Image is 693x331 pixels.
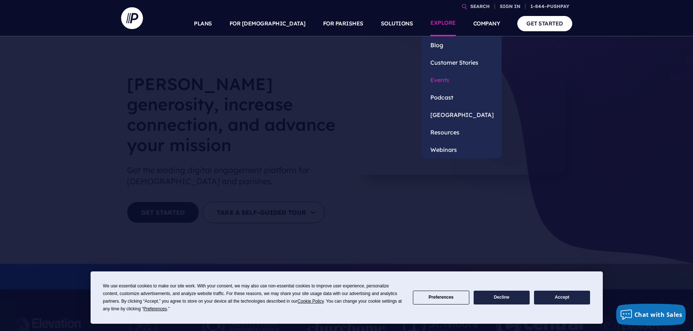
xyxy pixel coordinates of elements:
[422,124,502,141] a: Resources
[517,16,572,31] a: GET STARTED
[143,306,167,311] span: Preferences
[474,291,530,305] button: Decline
[422,71,502,89] a: Events
[422,54,502,71] a: Customer Stories
[381,11,413,36] a: SOLUTIONS
[534,291,590,305] button: Accept
[430,11,456,36] a: EXPLORE
[103,282,404,313] div: We use essential cookies to make our site work. With your consent, we may also use non-essential ...
[422,36,502,54] a: Blog
[634,311,682,319] span: Chat with Sales
[413,291,469,305] button: Preferences
[230,11,306,36] a: FOR [DEMOGRAPHIC_DATA]
[323,11,363,36] a: FOR PARISHES
[422,106,502,124] a: [GEOGRAPHIC_DATA]
[91,271,603,324] div: Cookie Consent Prompt
[422,89,502,106] a: Podcast
[473,11,500,36] a: COMPANY
[616,304,686,326] button: Chat with Sales
[194,11,212,36] a: PLANS
[298,299,324,304] span: Cookie Policy
[422,141,502,158] a: Webinars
